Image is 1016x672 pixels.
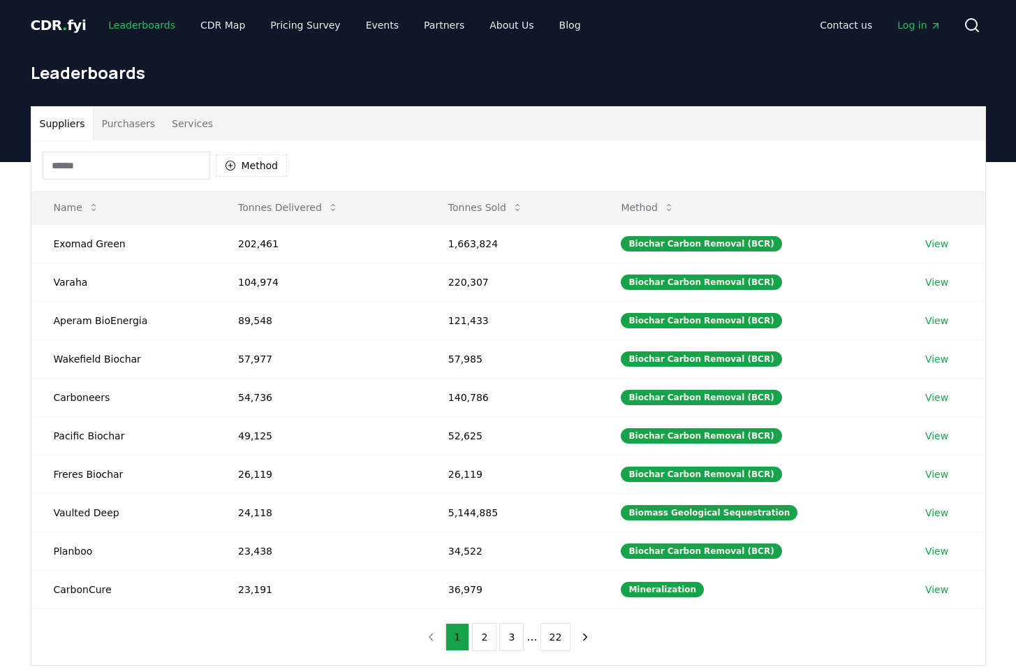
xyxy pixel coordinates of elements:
td: 89,548 [216,301,426,339]
button: next page [573,623,597,651]
td: Freres Biochar [31,455,216,493]
td: 220,307 [426,263,599,301]
td: 202,461 [216,224,426,263]
button: 3 [499,623,524,651]
a: Log in [886,13,952,38]
div: Biochar Carbon Removal (BCR) [621,351,781,367]
a: View [925,390,948,404]
span: . [62,17,67,34]
td: 26,119 [426,455,599,493]
a: View [925,506,948,520]
a: View [925,352,948,366]
a: Partners [413,13,476,38]
td: 23,438 [216,532,426,570]
a: Events [355,13,410,38]
div: Biomass Geological Sequestration [621,505,797,520]
td: 140,786 [426,378,599,416]
button: Tonnes Sold [437,193,534,221]
div: Biochar Carbon Removal (BCR) [621,467,781,482]
a: View [925,544,948,558]
a: Pricing Survey [259,13,351,38]
a: View [925,467,948,481]
button: 2 [472,623,496,651]
div: Mineralization [621,582,704,597]
a: View [925,237,948,251]
a: Blog [548,13,592,38]
span: Log in [897,18,941,32]
td: Planboo [31,532,216,570]
td: 1,663,824 [426,224,599,263]
button: Suppliers [31,107,94,140]
td: CarbonCure [31,570,216,608]
nav: Main [97,13,591,38]
button: Name [43,193,110,221]
div: Biochar Carbon Removal (BCR) [621,390,781,405]
h1: Leaderboards [31,61,986,84]
td: 54,736 [216,378,426,416]
td: 34,522 [426,532,599,570]
td: 5,144,885 [426,493,599,532]
a: View [925,275,948,289]
td: 26,119 [216,455,426,493]
td: 23,191 [216,570,426,608]
button: Tonnes Delivered [227,193,350,221]
a: About Us [478,13,545,38]
button: Purchasers [93,107,163,140]
button: Method [610,193,686,221]
a: CDR.fyi [31,15,87,35]
a: CDR Map [189,13,256,38]
td: Wakefield Biochar [31,339,216,378]
a: View [925,583,948,597]
a: Contact us [809,13,883,38]
div: Biochar Carbon Removal (BCR) [621,275,781,290]
li: ... [527,629,537,645]
button: 22 [540,623,571,651]
td: Pacific Biochar [31,416,216,455]
td: Varaha [31,263,216,301]
td: Carboneers [31,378,216,416]
button: 1 [446,623,470,651]
div: Biochar Carbon Removal (BCR) [621,428,781,444]
a: Leaderboards [97,13,186,38]
nav: Main [809,13,952,38]
div: Biochar Carbon Removal (BCR) [621,543,781,559]
td: 104,974 [216,263,426,301]
td: 36,979 [426,570,599,608]
td: 57,977 [216,339,426,378]
div: Biochar Carbon Removal (BCR) [621,313,781,328]
button: Method [216,154,288,177]
td: 121,433 [426,301,599,339]
a: View [925,314,948,328]
td: Vaulted Deep [31,493,216,532]
a: View [925,429,948,443]
td: 57,985 [426,339,599,378]
td: 24,118 [216,493,426,532]
div: Biochar Carbon Removal (BCR) [621,236,781,251]
td: 52,625 [426,416,599,455]
span: CDR fyi [31,17,87,34]
td: Exomad Green [31,224,216,263]
td: Aperam BioEnergia [31,301,216,339]
td: 49,125 [216,416,426,455]
button: Services [163,107,221,140]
